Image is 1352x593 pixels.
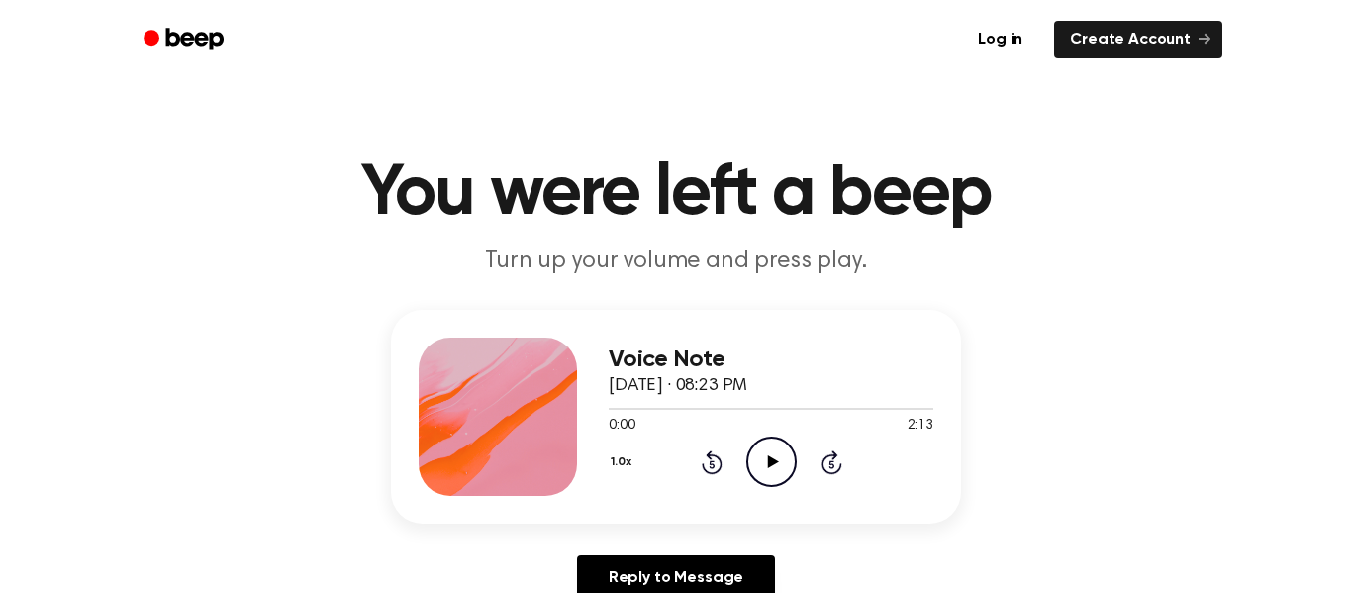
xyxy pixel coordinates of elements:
span: [DATE] · 08:23 PM [609,377,747,395]
button: 1.0x [609,445,638,479]
a: Create Account [1054,21,1222,58]
h3: Voice Note [609,346,933,373]
span: 0:00 [609,416,634,437]
a: Beep [130,21,241,59]
span: 2:13 [908,416,933,437]
h1: You were left a beep [169,158,1183,230]
a: Log in [958,17,1042,62]
p: Turn up your volume and press play. [296,246,1056,278]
